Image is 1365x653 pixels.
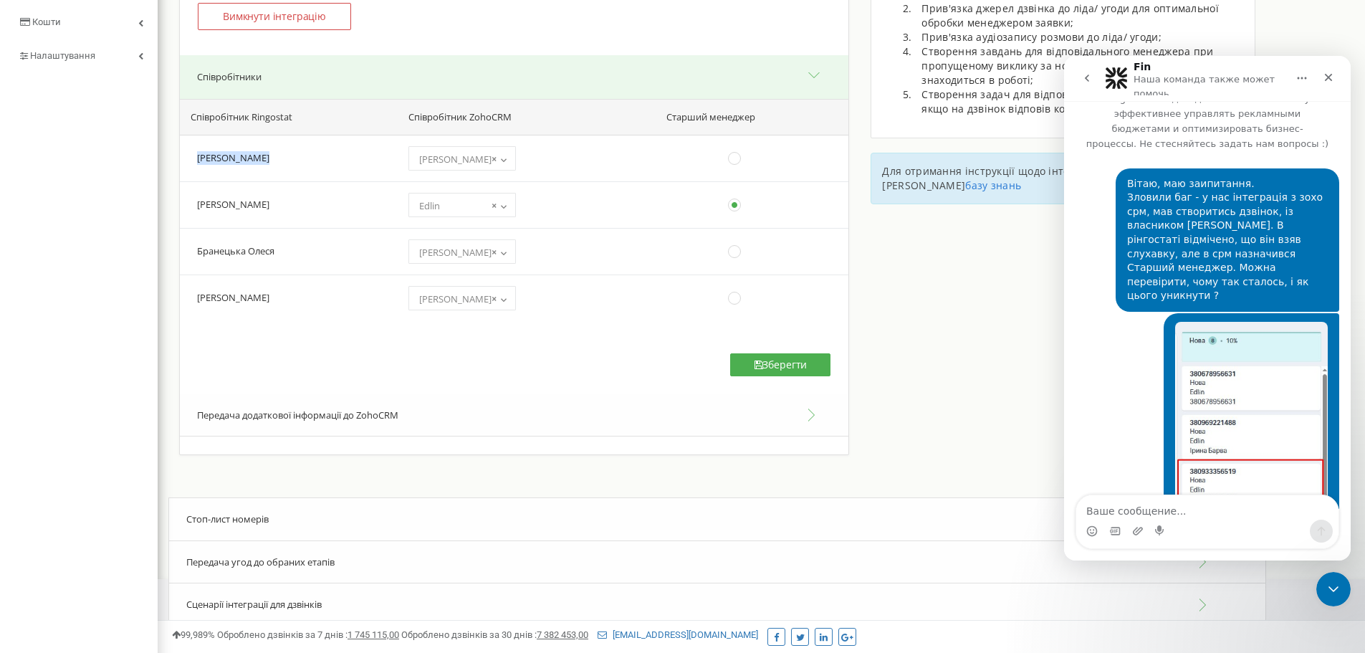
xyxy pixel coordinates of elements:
a: [EMAIL_ADDRESS][DOMAIN_NAME] [598,629,758,640]
span: Альона Літвіщенко [408,286,516,310]
button: Вимкнути інтеграцію [198,3,351,30]
button: Зберегти [730,353,830,376]
th: Співробітник Ringostat [180,99,396,135]
span: Старший менеджер [666,110,755,124]
td: [PERSON_NAME] [180,181,396,228]
li: Прив'язка джерел дзвінка до ліда/ угоди для оптимальної обробки менеджером заявки; [914,1,1240,30]
span: Налаштування [30,50,95,61]
span: 99,989% [172,629,215,640]
td: [PERSON_NAME] [180,275,396,321]
p: Для отримання інструкції щодо інтеграції перейдіть [PERSON_NAME] [882,164,1244,193]
span: Оброблено дзвінків за 30 днів : [401,629,588,640]
a: базу знань [965,178,1021,192]
span: Євген Матюшко [408,146,516,171]
button: Співробітники [180,55,848,99]
span: Олеся Бранецька [408,239,516,264]
span: Олеся Бранецька [413,242,511,262]
span: Євген Матюшко [413,149,511,169]
span: Edlin [413,196,511,216]
span: Кошти [32,16,61,27]
li: Створення завдань для відповідального менеджера при пропущеному виклику за новою угодою або існую... [914,44,1240,87]
td: [PERSON_NAME] [180,135,396,181]
iframe: Intercom live chat [1316,572,1351,606]
u: 7 382 453,00 [537,629,588,640]
span: Альона Літвіщенко [413,289,511,309]
span: Сценарії інтеграції для дзвінків [186,598,322,611]
td: Бранецька Олеся [180,228,396,275]
th: Співробітник ZohoCRM [396,99,656,135]
span: × [492,196,497,216]
li: Прив'язка аудіозапису розмови до ліда/ угоди; [914,30,1240,44]
li: Створення задач для відповідального менеджера по заявці, якщо на дзвінок відповів колега [914,87,1240,116]
button: Передача додаткової інформації до ZohoCRM [180,394,848,437]
u: 1 745 115,00 [348,629,399,640]
iframe: Intercom live chat [1064,56,1351,561]
span: × [492,242,497,262]
span: × [492,289,497,309]
span: Стоп-лист номерів [186,513,269,525]
span: Оброблено дзвінків за 7 днів : [217,629,399,640]
span: Передача угод до обраних етапів [186,556,335,568]
span: Edlin [408,193,516,217]
span: × [492,149,497,169]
